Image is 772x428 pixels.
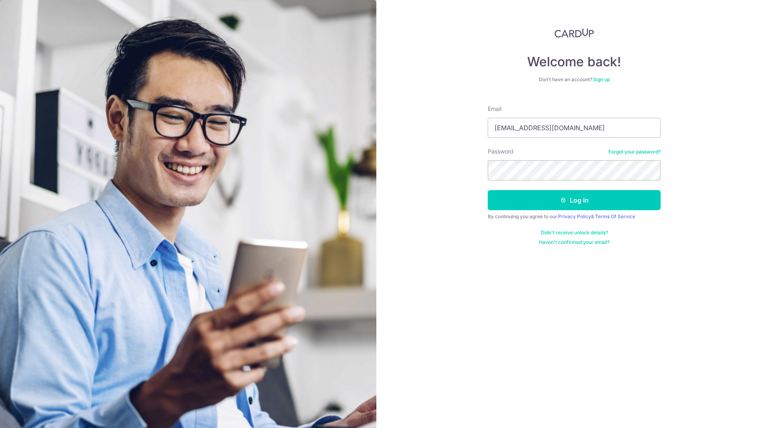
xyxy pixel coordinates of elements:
input: Enter your Email [488,118,661,138]
label: Email [488,105,501,113]
button: Log in [488,190,661,210]
a: Sign up [593,76,610,82]
a: Didn't receive unlock details? [541,229,608,236]
a: Forgot your password? [608,149,661,155]
h4: Welcome back! [488,54,661,70]
img: CardUp Logo [554,28,594,38]
div: By continuing you agree to our & [488,213,661,220]
a: Privacy Policy [558,213,591,219]
a: Haven't confirmed your email? [539,239,610,246]
a: Terms Of Service [595,213,635,219]
label: Password [488,147,513,156]
div: Don’t have an account? [488,76,661,83]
